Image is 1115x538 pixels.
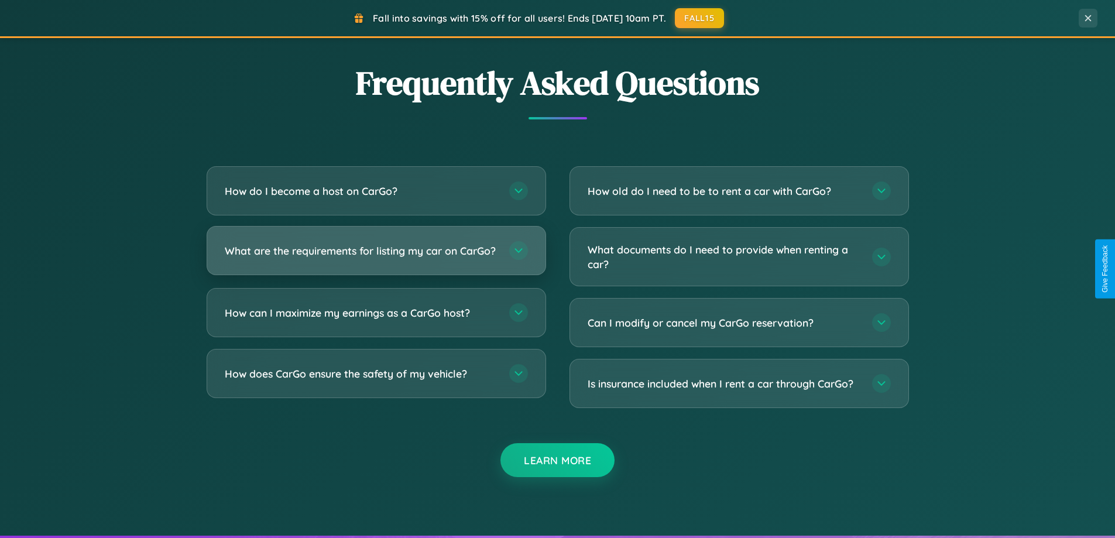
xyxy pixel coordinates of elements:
[225,244,498,258] h3: What are the requirements for listing my car on CarGo?
[225,306,498,320] h3: How can I maximize my earnings as a CarGo host?
[675,8,724,28] button: FALL15
[588,242,860,271] h3: What documents do I need to provide when renting a car?
[588,184,860,198] h3: How old do I need to be to rent a car with CarGo?
[1101,245,1109,293] div: Give Feedback
[225,366,498,381] h3: How does CarGo ensure the safety of my vehicle?
[373,12,666,24] span: Fall into savings with 15% off for all users! Ends [DATE] 10am PT.
[588,316,860,330] h3: Can I modify or cancel my CarGo reservation?
[500,443,615,477] button: Learn More
[225,184,498,198] h3: How do I become a host on CarGo?
[207,60,909,105] h2: Frequently Asked Questions
[588,376,860,391] h3: Is insurance included when I rent a car through CarGo?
